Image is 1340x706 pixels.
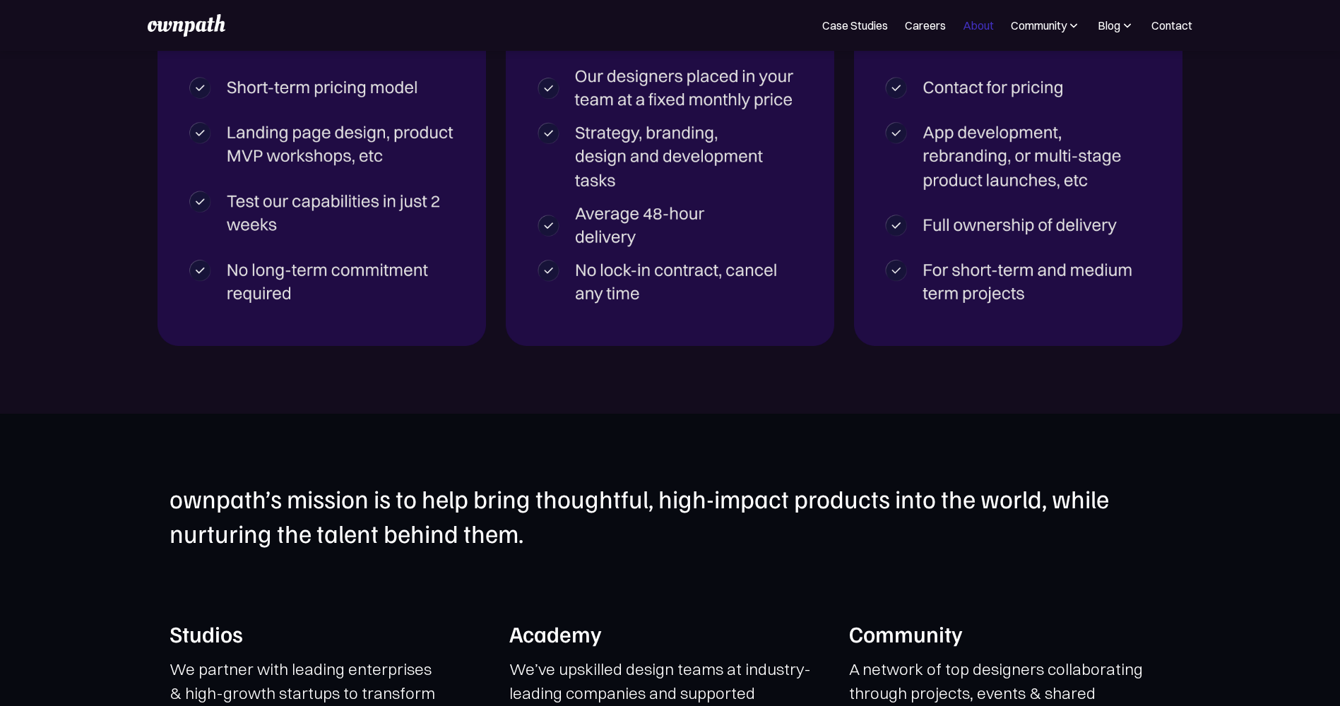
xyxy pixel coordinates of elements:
[905,17,946,34] a: Careers
[963,17,994,34] a: About
[1011,17,1081,34] div: Community
[1098,17,1134,34] div: Blog
[170,618,477,649] h1: Studios
[1151,17,1192,34] a: Contact
[1011,17,1067,34] div: Community
[509,618,817,649] h1: Academy
[170,481,1170,550] h1: ownpath’s mission is to help bring thoughtful, high-impact products into the world, while nurturi...
[849,618,1156,649] h1: Community
[822,17,888,34] a: Case Studies
[1098,17,1120,34] div: Blog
